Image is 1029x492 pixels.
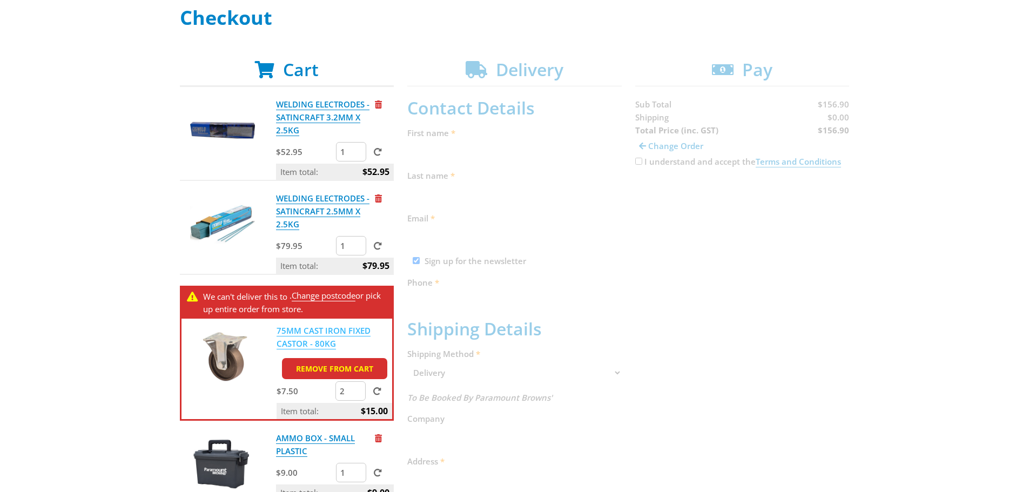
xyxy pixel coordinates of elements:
[190,192,255,257] img: WELDING ELECTRODES - SATINCRAFT 2.5MM X 2.5KG
[283,58,319,81] span: Cart
[276,466,334,479] p: $9.00
[277,325,371,349] a: 75MM CAST IRON FIXED CASTOR - 80KG
[180,7,850,29] h1: Checkout
[361,403,388,419] span: $15.00
[276,145,334,158] p: $52.95
[276,99,369,136] a: WELDING ELECTRODES - SATINCRAFT 3.2MM X 2.5KG
[191,324,256,389] img: 75MM CAST IRON FIXED CASTOR - 80KG
[292,290,355,301] a: Change postcode
[181,286,393,319] div: . or pick up entire order from store.
[276,433,355,457] a: AMMO BOX - SMALL PLASTIC
[190,98,255,163] img: WELDING ELECTRODES - SATINCRAFT 3.2MM X 2.5KG
[375,193,382,204] a: Remove from cart
[203,291,287,302] span: We can't deliver this to
[282,358,387,379] a: Remove from cart
[375,99,382,110] a: Remove from cart
[276,193,369,230] a: WELDING ELECTRODES - SATINCRAFT 2.5MM X 2.5KG
[362,164,389,180] span: $52.95
[362,258,389,274] span: $79.95
[276,239,334,252] p: $79.95
[276,164,394,180] p: Item total:
[276,258,394,274] p: Item total:
[277,403,392,419] p: Item total:
[277,385,333,397] p: $7.50
[375,433,382,443] a: Remove from cart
